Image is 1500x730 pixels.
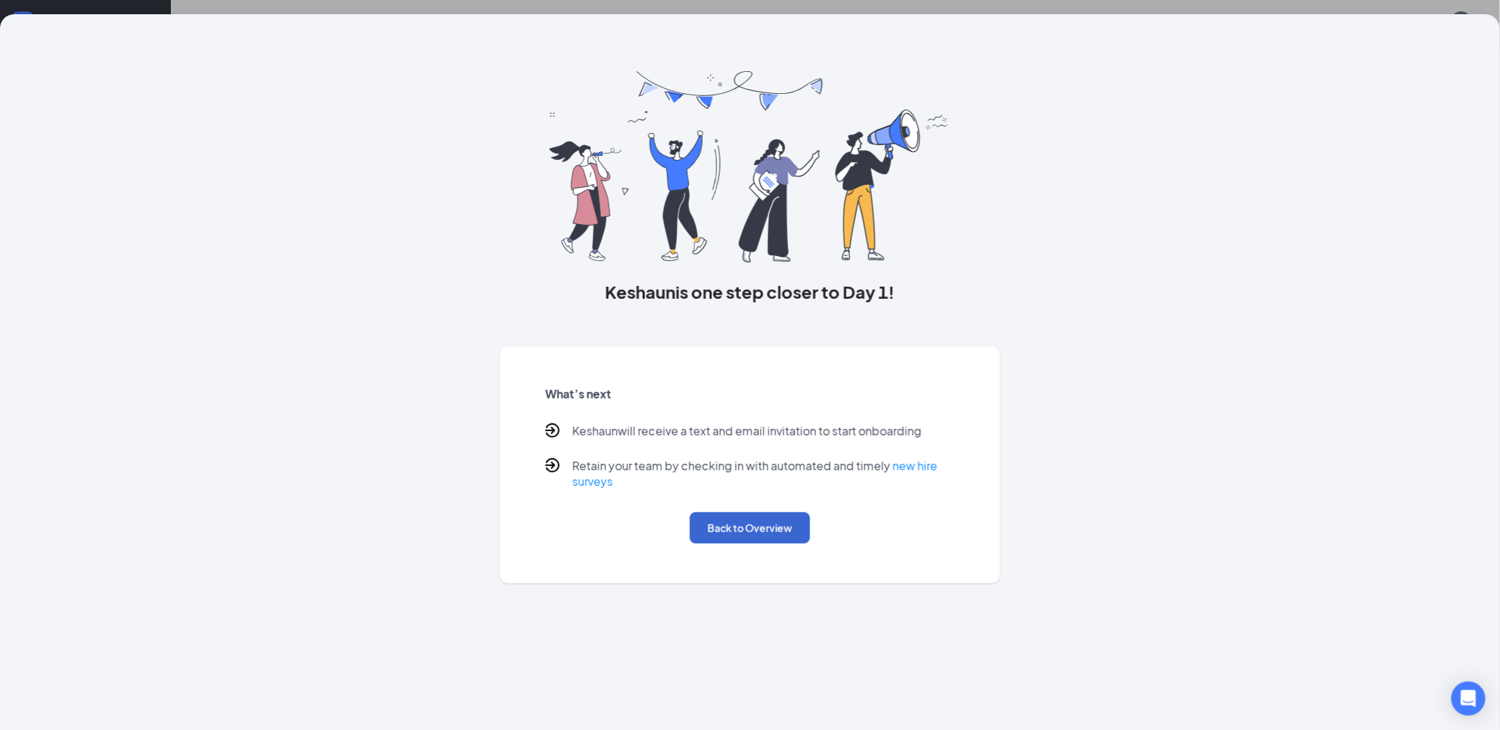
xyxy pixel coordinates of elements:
[572,423,922,441] p: Keshaun will receive a text and email invitation to start onboarding
[1452,682,1486,716] div: Open Intercom Messenger
[690,512,810,544] button: Back to Overview
[500,280,1001,304] h3: Keshaun is one step closer to Day 1!
[545,386,955,402] h5: What’s next
[572,458,955,490] p: Retain your team by checking in with automated and timely
[550,71,950,263] img: you are all set
[572,458,938,489] a: new hire surveys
